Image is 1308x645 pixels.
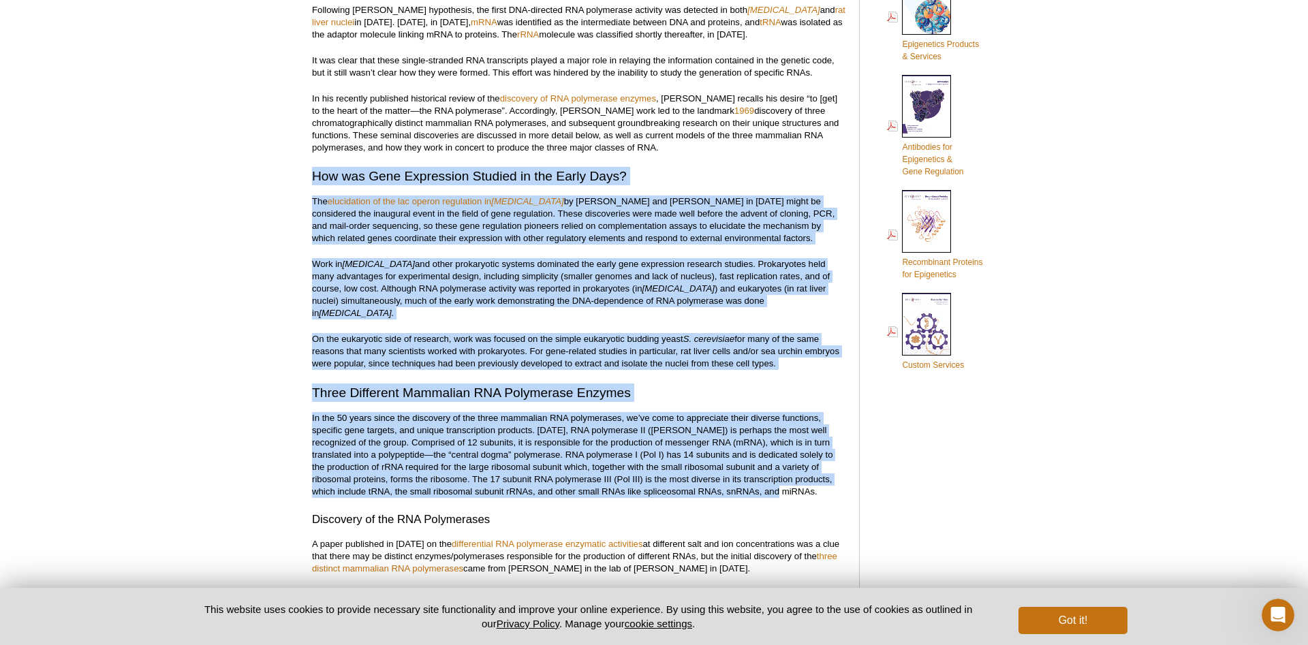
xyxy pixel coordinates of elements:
[312,167,845,185] h2: How was Gene Expression Studied in the Early Days?
[312,383,845,402] h2: Three Different Mammalian RNA Polymerase Enzymes
[181,602,996,631] p: This website uses cookies to provide necessary site functionality and improve your online experie...
[760,17,781,27] a: tRNA
[902,293,951,356] img: Custom_Services_cover
[312,412,845,498] p: In the 50 years since the discovery of the three mammalian RNA polymerases, we’ve come to appreci...
[625,618,692,629] button: cookie settings
[902,360,964,370] span: Custom Services
[902,142,963,176] span: Antibodies for Epigenetics & Gene Regulation
[497,618,559,629] a: Privacy Policy
[319,308,394,318] em: [MEDICAL_DATA].
[471,17,497,27] a: mRNA
[642,283,715,294] em: [MEDICAL_DATA]
[747,5,820,15] a: [MEDICAL_DATA]
[734,106,754,116] a: 1969
[902,40,979,61] span: Epigenetics Products & Services
[312,93,845,154] p: In his recently published historical review of the , [PERSON_NAME] recalls his desire “to [get] t...
[902,257,982,279] span: Recombinant Proteins for Epigenetics
[312,4,845,41] p: Following [PERSON_NAME] hypothesis, the first DNA-directed RNA polymerase activity was detected i...
[887,189,982,282] a: Recombinant Proteinsfor Epigenetics
[312,333,845,370] p: On the eukaryotic side of research, work was focused on the simple eukaryotic budding yeast for m...
[312,195,845,245] p: The by [PERSON_NAME] and [PERSON_NAME] in [DATE] might be considered the inaugural event in the f...
[887,74,963,179] a: Antibodies forEpigenetics &Gene Regulation
[517,29,539,40] a: rRNA
[312,5,845,27] a: rat liver nuclei
[342,259,415,269] em: [MEDICAL_DATA]
[500,93,656,104] a: discovery of RNA polymerase enzymes
[312,538,845,575] p: A paper published in [DATE] on the at different salt and ion concentrations was a clue that there...
[312,258,845,319] p: Work in and other prokaryotic systems dominated the early gene expression research studies. Proka...
[887,292,964,373] a: Custom Services
[1262,599,1294,631] iframe: Intercom live chat
[491,196,564,206] em: [MEDICAL_DATA]
[683,334,735,344] em: S. cerevisiae
[312,54,845,79] p: It was clear that these single-stranded RNA transcripts played a major role in relaying the infor...
[902,190,951,253] img: Rec_prots_140604_cover_web_70x200
[1018,607,1127,634] button: Got it!
[902,75,951,138] img: Abs_epi_2015_cover_web_70x200
[312,512,845,528] h3: Discovery of the RNA Polymerases
[452,539,642,549] a: differential RNA polymerase enzymatic activities
[328,196,564,206] a: elucidation of the lac operon regulation in[MEDICAL_DATA]
[312,551,837,573] a: three distinct mammalian RNA polymerases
